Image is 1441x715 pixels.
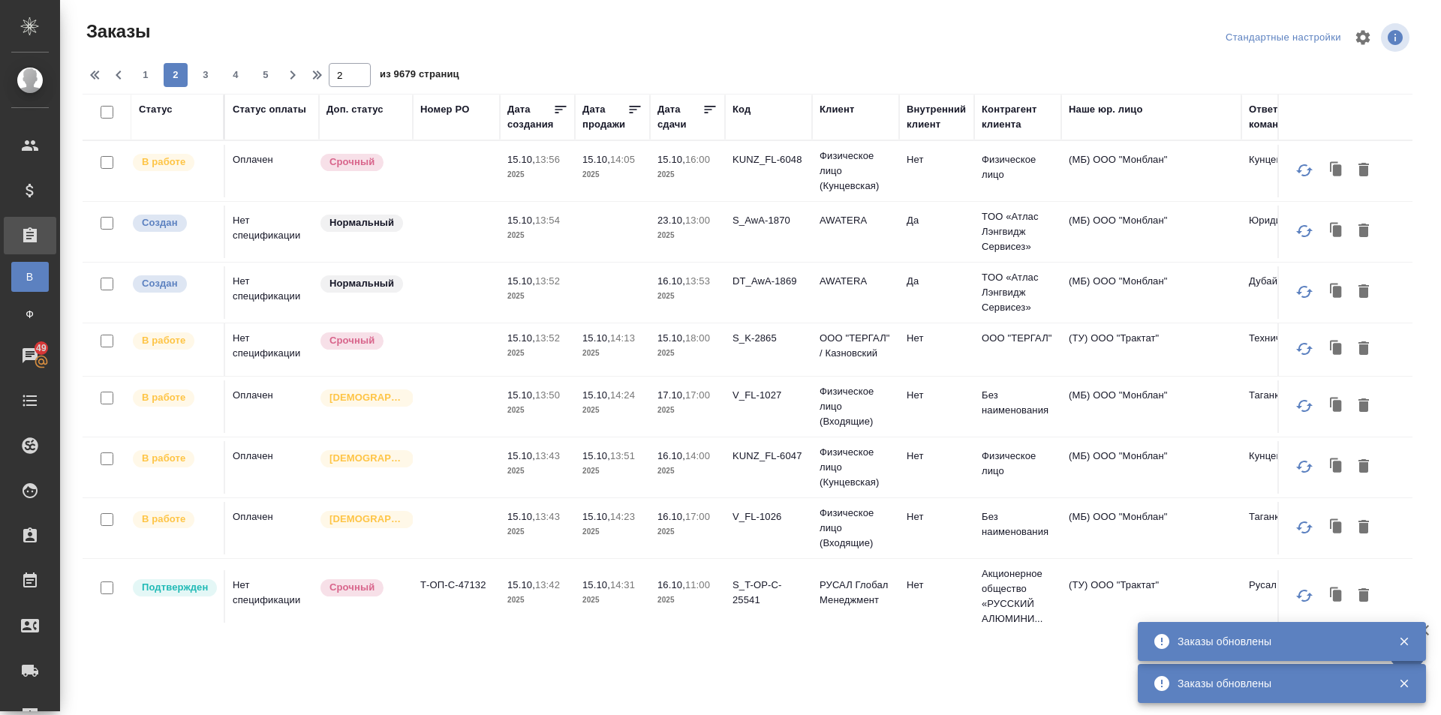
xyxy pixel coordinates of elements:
p: 15.10, [582,579,610,590]
p: S_T-OP-C-25541 [733,578,805,608]
p: Нет [907,578,967,593]
p: Нет [907,331,967,346]
div: Дата сдачи [657,102,702,132]
p: Физическое лицо (Кунцевская) [820,445,892,490]
p: 15.10, [657,332,685,344]
p: 13:43 [535,450,560,461]
button: Обновить [1286,213,1322,249]
p: Создан [142,276,178,291]
td: Технический [1241,323,1328,376]
p: 2025 [507,167,567,182]
p: 2025 [507,593,567,608]
button: Удалить [1351,278,1376,306]
p: S_K-2865 [733,331,805,346]
p: 23.10, [657,215,685,226]
p: 14:05 [610,154,635,165]
p: 13:42 [535,579,560,590]
p: 2025 [582,464,642,479]
div: Заказы обновлены [1178,634,1376,649]
div: Наше юр. лицо [1069,102,1143,117]
button: Клонировать [1322,452,1351,481]
p: 2025 [507,346,567,361]
p: В работе [142,333,185,348]
span: Ф [19,307,41,322]
div: Статус по умолчанию для стандартных заказов [319,213,405,233]
p: [DEMOGRAPHIC_DATA] [329,451,405,466]
span: Настроить таблицу [1345,20,1381,56]
p: 13:00 [685,215,710,226]
td: Дубай [1241,266,1328,319]
p: S_AwA-1870 [733,213,805,228]
a: В [11,262,49,292]
button: 4 [224,63,248,87]
p: 2025 [657,524,717,539]
p: 2025 [582,167,642,182]
p: 15.10, [582,332,610,344]
span: 49 [27,341,56,356]
p: V_FL-1027 [733,388,805,403]
div: Дата создания [507,102,553,132]
td: Оплачен [225,380,319,433]
p: В работе [142,512,185,527]
div: Клиент [820,102,854,117]
button: Обновить [1286,578,1322,614]
p: 13:50 [535,389,560,401]
p: ООО "ТЕРГАЛ" / Казновский [820,331,892,361]
div: split button [1222,26,1345,50]
td: Нет спецификации [225,323,319,376]
p: 14:31 [610,579,635,590]
p: 2025 [582,403,642,418]
p: Физическое лицо [982,152,1054,182]
div: Выставляется автоматически для первых 3 заказов нового контактного лица. Особое внимание [319,509,405,530]
p: KUNZ_FL-6047 [733,449,805,464]
p: Физическое лицо (Входящие) [820,384,892,429]
p: 2025 [582,593,642,608]
button: Удалить [1351,335,1376,363]
button: Закрыть [1388,677,1419,690]
p: 16:00 [685,154,710,165]
p: Да [907,213,967,228]
p: 16.10, [657,511,685,522]
td: (МБ) ООО "Монблан" [1061,502,1241,554]
button: Удалить [1351,217,1376,245]
p: 15.10, [507,332,535,344]
td: Таганка [1241,380,1328,433]
div: Код [733,102,751,117]
p: 2025 [657,593,717,608]
p: 16.10, [657,579,685,590]
p: Срочный [329,333,375,348]
div: Выставляет ПМ после принятия заказа от КМа [131,388,216,408]
div: Выставляется автоматически для первых 3 заказов нового контактного лица. Особое внимание [319,449,405,469]
p: 13:52 [535,275,560,287]
p: 16.10, [657,275,685,287]
p: 17.10, [657,389,685,401]
div: Номер PO [420,102,469,117]
p: В работе [142,155,185,170]
div: Статус оплаты [233,102,306,117]
p: TОО «Атлас Лэнгвидж Сервисез» [982,270,1054,315]
p: 2025 [657,403,717,418]
td: Оплачен [225,145,319,197]
p: 13:54 [535,215,560,226]
div: Выставляется автоматически, если на указанный объем услуг необходимо больше времени в стандартном... [319,152,405,173]
button: Клонировать [1322,278,1351,306]
div: Ответственная команда [1249,102,1323,132]
p: 13:52 [535,332,560,344]
p: РУСАЛ Глобал Менеджмент [820,578,892,608]
p: Акционерное общество «РУССКИЙ АЛЮМИНИ... [982,566,1054,626]
span: 4 [224,68,248,83]
p: Без наименования [982,509,1054,539]
p: DT_AwA-1869 [733,274,805,289]
div: Выставляет ПМ после принятия заказа от КМа [131,449,216,469]
span: 3 [194,68,218,83]
td: (ТУ) ООО "Трактат" [1061,570,1241,623]
p: ООО "ТЕРГАЛ" [982,331,1054,346]
p: 15.10, [507,215,535,226]
button: Удалить [1351,581,1376,610]
td: (МБ) ООО "Монблан" [1061,206,1241,258]
p: Да [907,274,967,289]
span: Посмотреть информацию [1381,23,1412,52]
p: Без наименования [982,388,1054,418]
p: 2025 [657,167,717,182]
p: 2025 [582,346,642,361]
